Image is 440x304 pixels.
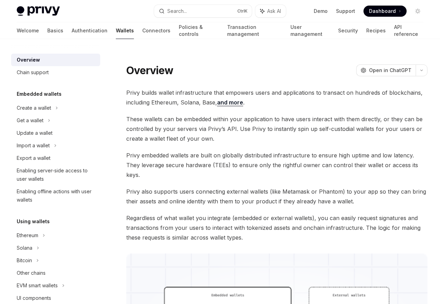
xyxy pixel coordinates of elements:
span: These wallets can be embedded within your application to have users interact with them directly, ... [126,114,427,143]
span: Privy also supports users connecting external wallets (like Metamask or Phantom) to your app so t... [126,187,427,206]
a: Welcome [17,22,39,39]
button: Toggle dark mode [412,6,423,17]
div: UI components [17,294,51,302]
a: Recipes [366,22,386,39]
a: Demo [314,8,328,15]
div: Enabling server-side access to user wallets [17,166,96,183]
a: Chain support [11,66,100,79]
div: Ethereum [17,231,38,240]
div: Create a wallet [17,104,51,112]
div: Other chains [17,269,46,277]
div: Chain support [17,68,49,77]
span: Ask AI [267,8,281,15]
button: Open in ChatGPT [356,64,416,76]
a: Wallets [116,22,134,39]
a: Export a wallet [11,152,100,164]
div: Import a wallet [17,141,50,150]
a: Security [338,22,358,39]
span: Privy embedded wallets are built on globally distributed infrastructure to ensure high uptime and... [126,150,427,180]
a: Support [336,8,355,15]
div: Get a wallet [17,116,43,125]
a: Enabling offline actions with user wallets [11,185,100,206]
a: Overview [11,54,100,66]
a: Other chains [11,267,100,279]
a: Dashboard [363,6,407,17]
h1: Overview [126,64,173,77]
span: Open in ChatGPT [369,67,411,74]
div: Solana [17,244,32,252]
h5: Embedded wallets [17,90,62,98]
span: Ctrl K [237,8,248,14]
span: Privy builds wallet infrastructure that empowers users and applications to transact on hundreds o... [126,88,427,107]
a: Policies & controls [179,22,219,39]
span: Dashboard [369,8,396,15]
button: Search...CtrlK [154,5,252,17]
a: Authentication [72,22,107,39]
h5: Using wallets [17,217,50,226]
div: Enabling offline actions with user wallets [17,187,96,204]
a: Update a wallet [11,127,100,139]
div: Bitcoin [17,256,32,265]
a: Transaction management [227,22,282,39]
img: light logo [17,6,60,16]
a: Basics [47,22,63,39]
a: Connectors [142,22,170,39]
a: and more [217,99,243,106]
button: Ask AI [255,5,286,17]
div: Update a wallet [17,129,53,137]
div: Overview [17,56,40,64]
div: EVM smart wallets [17,281,58,290]
div: Export a wallet [17,154,50,162]
div: Search... [167,7,187,15]
a: API reference [394,22,423,39]
a: Enabling server-side access to user wallets [11,164,100,185]
a: User management [290,22,330,39]
span: Regardless of what wallet you integrate (embedded or external wallets), you can easily request si... [126,213,427,242]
